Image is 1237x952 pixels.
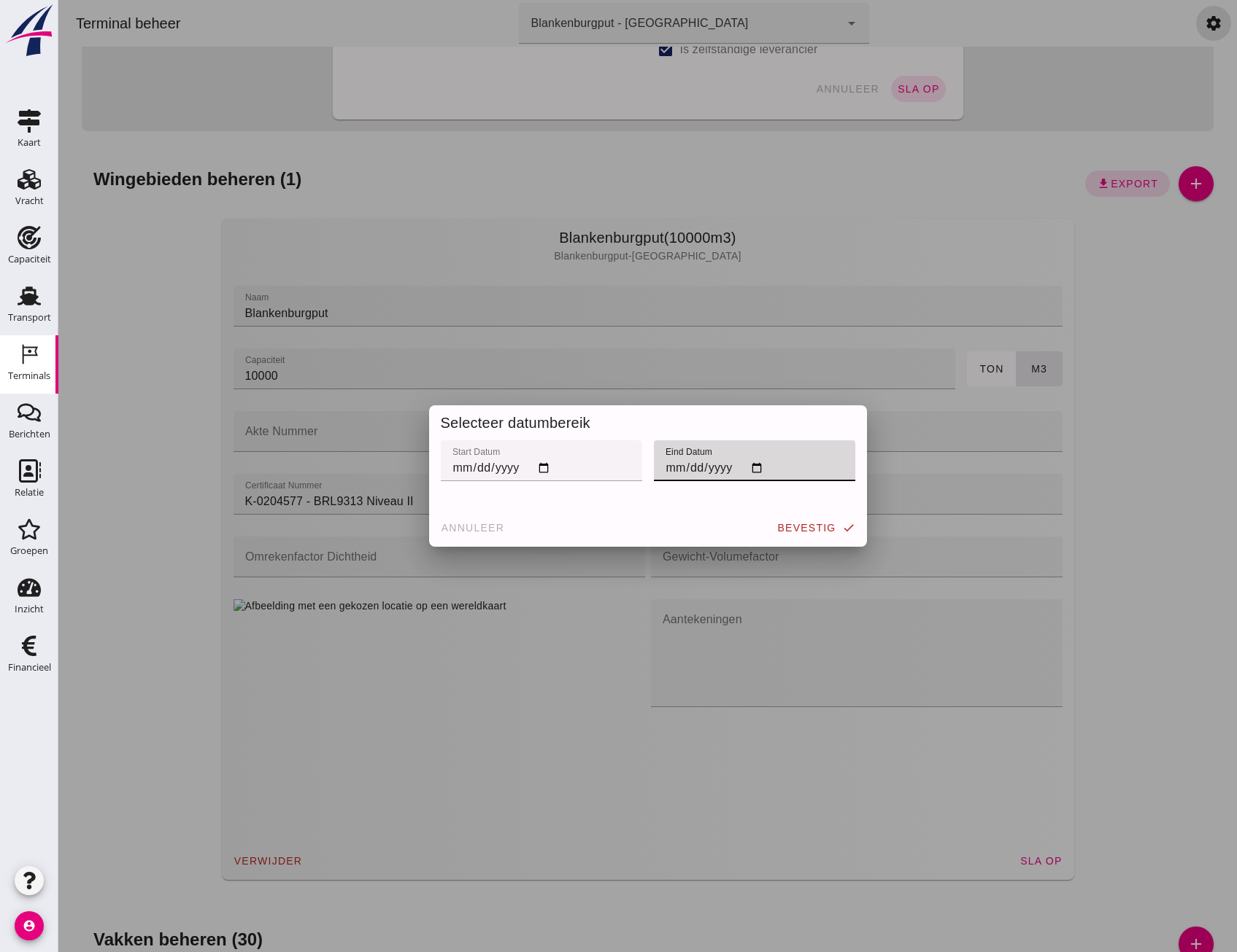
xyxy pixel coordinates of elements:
i: account_circle [15,911,44,940]
span: annuleer [382,522,447,534]
div: Selecteer datumbereik [371,405,809,440]
button: bevestig [712,515,802,541]
span: bevestig [718,522,777,534]
div: Vracht [15,196,44,206]
div: Kaart [18,138,41,147]
div: Inzicht [15,604,44,614]
div: Berichten [9,429,50,439]
i: check [784,521,797,534]
div: Capaciteit [8,254,51,264]
div: Transport [8,313,51,322]
button: annuleer [377,515,452,541]
div: Financieel [8,663,51,672]
div: Relatie [15,488,44,497]
div: Terminals [8,371,50,381]
img: logo-small.a267ee39.svg [3,4,55,58]
div: Groepen [10,546,48,555]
